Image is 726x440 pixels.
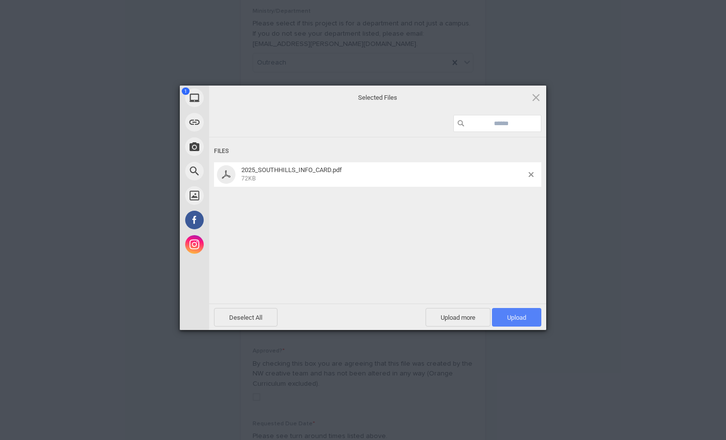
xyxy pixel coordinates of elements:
div: My Device [180,86,297,110]
div: Web Search [180,159,297,183]
span: 2025_SOUTHHILLS_INFO_CARD.pdf [241,166,342,174]
span: Upload more [426,308,491,327]
div: Unsplash [180,183,297,208]
div: Instagram [180,232,297,257]
span: Upload [492,308,541,327]
span: 2025_SOUTHHILLS_INFO_CARD.pdf [238,166,529,182]
div: Take Photo [180,134,297,159]
div: Files [214,142,541,160]
span: Click here or hit ESC to close picker [531,92,541,103]
span: Upload [507,314,526,321]
div: Link (URL) [180,110,297,134]
div: Facebook [180,208,297,232]
span: 1 [182,88,190,95]
span: Deselect All [214,308,278,327]
span: 72KB [241,175,256,182]
span: Selected Files [280,93,475,102]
